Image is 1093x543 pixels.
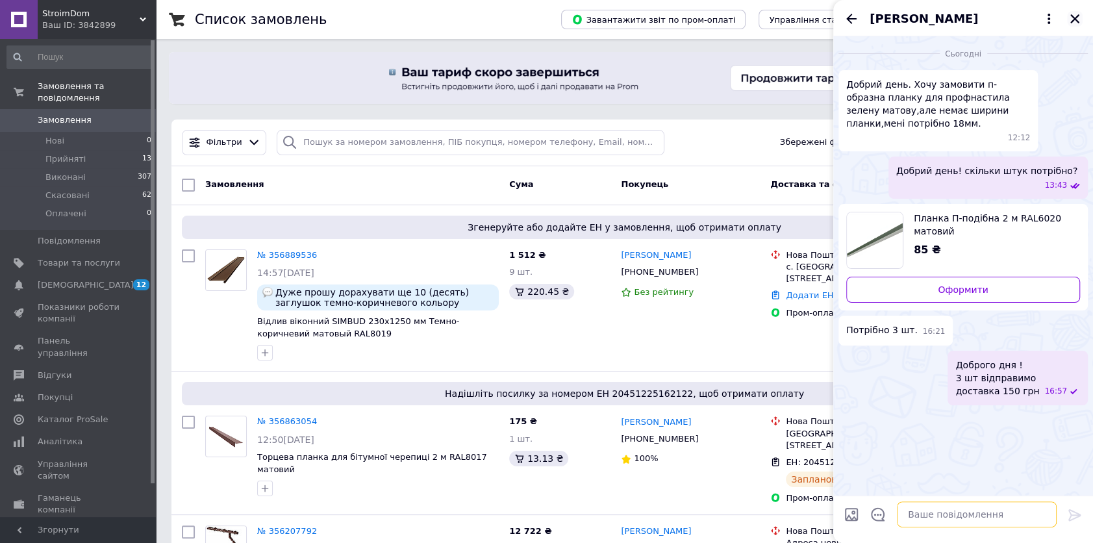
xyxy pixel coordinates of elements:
[45,190,90,201] span: Скасовані
[618,431,701,448] div: [PHONE_NUMBER]
[142,190,151,201] span: 62
[509,434,533,444] span: 1 шт.
[786,492,939,504] div: Пром-оплата
[6,45,153,69] input: Пошук
[844,11,859,27] button: Назад
[786,307,939,319] div: Пром-оплата
[38,114,92,126] span: Замовлення
[147,208,151,220] span: 0
[786,457,878,467] span: ЕН: 20451225162122
[561,10,746,29] button: Завантажити звіт по пром-оплаті
[759,10,879,29] button: Управління статусами
[38,335,120,359] span: Панель управління
[262,287,273,297] img: :speech_balloon:
[786,416,939,427] div: Нова Пошта
[896,164,1077,177] span: Добрий день! скільки штук потрібно?
[257,250,317,260] a: № 356889536
[275,287,494,308] span: Дуже прошу дорахувати ще 10 (десять) заглушок темно-коричневого кольору
[618,264,701,281] div: [PHONE_NUMBER]
[45,153,86,165] span: Прийняті
[914,212,1070,238] span: Планка П-подібна 2 м RAL6020 матовий
[38,436,82,448] span: Аналітика
[621,525,691,538] a: [PERSON_NAME]
[45,208,86,220] span: Оплачені
[846,78,1030,130] span: Добрий день. Хочу замовити п-образна планку для профнастила зелену матову,але немає ширини планки...
[923,326,946,337] span: 16:21 12.08.2025
[257,416,317,426] a: № 356863054
[870,506,886,523] button: Відкрити шаблони відповідей
[1008,133,1031,144] span: 12:12 12.08.2025
[847,212,903,268] img: 4863464671_w640_h640_planka-p-obraznaya-2.jpg
[205,179,264,189] span: Замовлення
[509,284,574,299] div: 220.45 ₴
[621,416,691,429] a: [PERSON_NAME]
[509,179,533,189] span: Cума
[634,287,694,297] span: Без рейтингу
[786,525,939,537] div: Нова Пошта
[38,81,156,104] span: Замовлення та повідомлення
[780,136,868,149] span: Збережені фільтри:
[205,416,247,457] a: Фото товару
[509,267,533,277] span: 9 шт.
[147,135,151,147] span: 0
[45,171,86,183] span: Виконані
[375,52,874,104] img: Продовжити тариф
[770,179,866,189] span: Доставка та оплата
[870,10,1057,27] button: [PERSON_NAME]
[786,261,939,284] div: с. [GEOGRAPHIC_DATA], №1: вул. [STREET_ADDRESS]
[257,268,314,278] span: 14:57[DATE]
[786,472,859,487] div: Заплановано
[769,15,868,25] span: Управління статусами
[38,235,101,247] span: Повідомлення
[42,19,156,31] div: Ваш ID: 3842899
[786,249,939,261] div: Нова Пошта
[955,359,1039,398] span: Доброго дня ! 3 шт відправимо доставка 150 грн
[38,279,134,291] span: [DEMOGRAPHIC_DATA]
[572,14,735,25] span: Завантажити звіт по пром-оплаті
[509,526,551,536] span: 12 722 ₴
[846,212,1080,269] a: Переглянути товар
[195,12,327,27] h1: Список замовлень
[38,459,120,482] span: Управління сайтом
[621,249,691,262] a: [PERSON_NAME]
[133,279,149,290] span: 12
[38,414,108,425] span: Каталог ProSale
[846,323,918,337] span: Потрібно 3 шт.
[206,422,246,451] img: Фото товару
[257,452,487,474] span: Торцева планка для бітумної черепиці 2 м RAL8017 матовий
[42,8,140,19] span: StroimDom
[786,290,833,300] a: Додати ЕН
[940,49,986,60] span: Сьогодні
[509,250,546,260] span: 1 512 ₴
[45,135,64,147] span: Нові
[187,387,1062,400] span: Надішліть посилку за номером ЕН 20451225162122, щоб отримати оплату
[634,453,658,463] span: 100%
[38,370,71,381] span: Відгуки
[914,244,941,256] span: 85 ₴
[621,179,668,189] span: Покупець
[1044,180,1067,191] span: 13:43 12.08.2025
[142,153,151,165] span: 13
[257,526,317,536] a: № 356207792
[207,136,242,149] span: Фільтри
[169,52,1080,104] a: Продовжити тариф
[1067,11,1083,27] button: Закрити
[846,277,1080,303] a: Оформити
[138,171,151,183] span: 307
[38,301,120,325] span: Показники роботи компанії
[838,47,1088,60] div: 12.08.2025
[187,221,1062,234] span: Згенеруйте або додайте ЕН у замовлення, щоб отримати оплату
[38,257,120,269] span: Товари та послуги
[38,392,73,403] span: Покупці
[38,492,120,516] span: Гаманець компанії
[1044,386,1067,397] span: 16:57 12.08.2025
[509,416,537,426] span: 175 ₴
[205,249,247,291] a: Фото товару
[257,316,459,338] a: Відлив віконний SIMBUD 230х1250 мм Темно-коричневий матовый RAL8019
[509,451,568,466] div: 13.13 ₴
[206,250,246,290] img: Фото товару
[257,435,314,445] span: 12:50[DATE]
[277,130,664,155] input: Пошук за номером замовлення, ПІБ покупця, номером телефону, Email, номером накладної
[870,10,978,27] span: [PERSON_NAME]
